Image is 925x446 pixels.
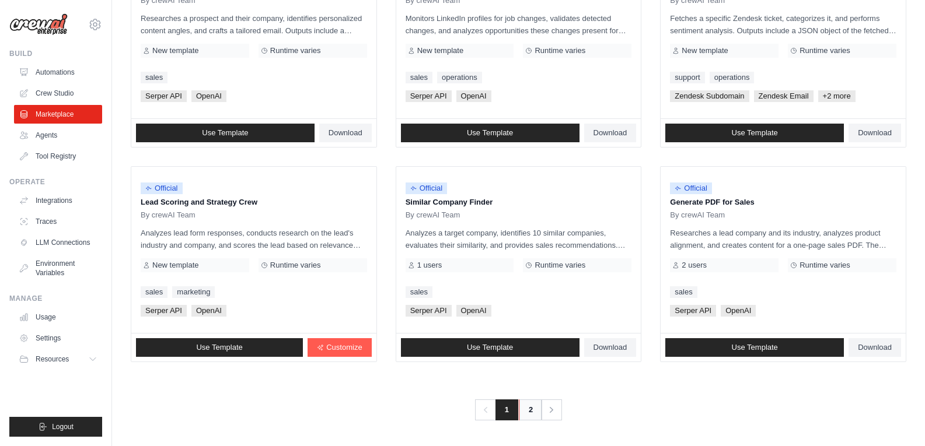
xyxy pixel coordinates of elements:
a: 2 [519,399,542,420]
a: Crew Studio [14,84,102,103]
span: By crewAI Team [141,210,196,220]
span: 1 users [417,261,442,270]
a: Download [319,124,372,142]
p: Lead Scoring and Strategy Crew [141,196,367,208]
span: Use Template [732,128,778,138]
p: Fetches a specific Zendesk ticket, categorizes it, and performs sentiment analysis. Outputs inclu... [670,12,896,37]
p: Researches a prospect and their company, identifies personalized content angles, and crafts a tai... [141,12,367,37]
span: Runtime varies [800,46,850,55]
span: By crewAI Team [406,210,460,220]
a: operations [437,72,482,83]
span: Logout [52,422,74,431]
span: Zendesk Subdomain [670,90,749,102]
span: OpenAI [456,305,491,317]
a: LLM Connections [14,233,102,252]
span: New template [152,46,198,55]
span: Download [858,128,892,138]
span: Runtime varies [270,46,321,55]
span: 1 [495,399,518,420]
a: sales [406,72,432,83]
p: Monitors LinkedIn profiles for job changes, validates detected changes, and analyzes opportunitie... [406,12,632,37]
a: Automations [14,63,102,82]
span: Download [594,128,627,138]
span: Use Template [732,343,778,352]
a: Settings [14,329,102,347]
nav: Pagination [475,399,562,420]
p: Similar Company Finder [406,196,632,208]
span: New template [417,46,463,55]
a: Download [849,124,901,142]
a: Customize [308,338,371,357]
a: Integrations [14,191,102,210]
span: OpenAI [721,305,756,317]
a: Use Template [136,124,315,142]
a: Use Template [401,338,580,357]
span: Serper API [406,90,452,102]
a: Usage [14,308,102,326]
a: sales [141,72,167,83]
a: Marketplace [14,105,102,124]
button: Resources [14,350,102,368]
div: Manage [9,294,102,303]
a: marketing [172,286,215,298]
span: Use Template [196,343,242,352]
span: Download [858,343,892,352]
span: Use Template [202,128,248,138]
a: Tool Registry [14,147,102,166]
span: Serper API [141,305,187,317]
img: Logo [9,13,68,36]
span: Runtime varies [535,46,585,55]
span: OpenAI [191,305,226,317]
p: Analyzes lead form responses, conducts research on the lead's industry and company, and scores th... [141,227,367,251]
a: Download [584,124,637,142]
a: Use Template [665,124,844,142]
span: +2 more [818,90,856,102]
p: Analyzes a target company, identifies 10 similar companies, evaluates their similarity, and provi... [406,227,632,251]
button: Logout [9,417,102,437]
span: Runtime varies [270,261,321,270]
span: Official [670,182,712,194]
span: Use Template [467,128,513,138]
a: sales [670,286,697,298]
p: Generate PDF for Sales [670,196,896,208]
span: Customize [326,343,362,352]
a: sales [406,286,432,298]
span: New template [682,46,728,55]
div: Operate [9,177,102,187]
span: New template [152,261,198,270]
a: sales [141,286,167,298]
a: support [670,72,704,83]
span: Download [329,128,362,138]
a: Use Template [665,338,844,357]
a: Download [849,338,901,357]
a: operations [710,72,755,83]
span: Download [594,343,627,352]
p: Researches a lead company and its industry, analyzes product alignment, and creates content for a... [670,227,896,251]
span: Official [406,182,448,194]
a: Agents [14,126,102,145]
span: OpenAI [456,90,491,102]
span: Serper API [670,305,716,317]
a: Use Template [136,338,303,357]
a: Use Template [401,124,580,142]
span: Serper API [406,305,452,317]
span: Serper API [141,90,187,102]
span: Resources [36,354,69,364]
span: OpenAI [191,90,226,102]
a: Environment Variables [14,254,102,282]
a: Download [584,338,637,357]
span: Runtime varies [535,261,585,270]
a: Traces [14,212,102,231]
div: Build [9,49,102,58]
span: Official [141,182,183,194]
span: 2 users [682,261,707,270]
span: Runtime varies [800,261,850,270]
span: Zendesk Email [754,90,814,102]
span: By crewAI Team [670,210,725,220]
span: Use Template [467,343,513,352]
